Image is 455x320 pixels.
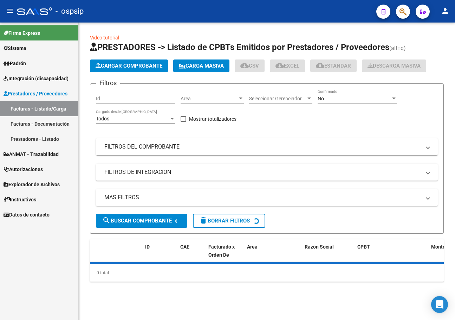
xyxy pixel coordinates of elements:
div: Open Intercom Messenger [431,296,448,313]
span: Datos de contacto [4,211,50,219]
button: Borrar Filtros [193,214,265,228]
button: EXCEL [270,59,305,72]
datatable-header-cell: Area [244,239,292,270]
span: Todos [96,116,109,121]
span: PRESTADORES -> Listado de CPBTs Emitidos por Prestadores / Proveedores [90,42,389,52]
mat-icon: delete [199,216,208,225]
mat-panel-title: FILTROS DE INTEGRACION [104,168,421,176]
span: Area [247,244,258,250]
span: CPBT [357,244,370,250]
mat-expansion-panel-header: FILTROS DEL COMPROBANTE [96,138,438,155]
span: Instructivos [4,196,36,203]
span: ANMAT - Trazabilidad [4,150,59,158]
span: - ospsip [56,4,84,19]
span: Seleccionar Gerenciador [249,96,306,102]
span: Monto [431,244,446,250]
span: Razón Social [305,244,334,250]
span: CAE [180,244,189,250]
span: Descarga Masiva [368,63,421,69]
h3: Filtros [96,78,120,88]
span: EXCEL [275,63,299,69]
mat-icon: menu [6,7,14,15]
span: Cargar Comprobante [96,63,162,69]
button: Cargar Comprobante [90,59,168,72]
datatable-header-cell: CAE [177,239,206,270]
span: No [318,96,324,101]
span: (alt+q) [389,45,406,51]
button: Estandar [310,59,357,72]
button: Carga Masiva [173,59,229,72]
button: CSV [235,59,265,72]
button: Buscar Comprobante [96,214,187,228]
span: Buscar Comprobante [102,218,172,224]
mat-icon: cloud_download [316,61,324,70]
span: CSV [240,63,259,69]
span: Borrar Filtros [199,218,250,224]
span: Carga Masiva [179,63,224,69]
span: Prestadores / Proveedores [4,90,67,98]
span: Integración (discapacidad) [4,75,69,82]
span: Explorador de Archivos [4,181,60,188]
datatable-header-cell: Razón Social [302,239,355,270]
span: ID [145,244,150,250]
mat-panel-title: MAS FILTROS [104,194,421,201]
div: 0 total [90,264,444,282]
span: Mostrar totalizadores [189,115,236,123]
span: Sistema [4,44,26,52]
span: Firma Express [4,29,40,37]
mat-expansion-panel-header: FILTROS DE INTEGRACION [96,164,438,181]
datatable-header-cell: CPBT [355,239,428,270]
app-download-masive: Descarga masiva de comprobantes (adjuntos) [362,59,426,72]
mat-panel-title: FILTROS DEL COMPROBANTE [104,143,421,151]
button: Descarga Masiva [362,59,426,72]
mat-icon: person [441,7,449,15]
mat-expansion-panel-header: MAS FILTROS [96,189,438,206]
datatable-header-cell: Facturado x Orden De [206,239,244,270]
span: Area [181,96,238,102]
datatable-header-cell: ID [142,239,177,270]
mat-icon: search [102,216,111,225]
mat-icon: cloud_download [275,61,284,70]
span: Autorizaciones [4,165,43,173]
span: Padrón [4,59,26,67]
a: Video tutorial [90,35,119,40]
span: Estandar [316,63,351,69]
mat-icon: cloud_download [240,61,249,70]
span: Facturado x Orden De [208,244,235,258]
